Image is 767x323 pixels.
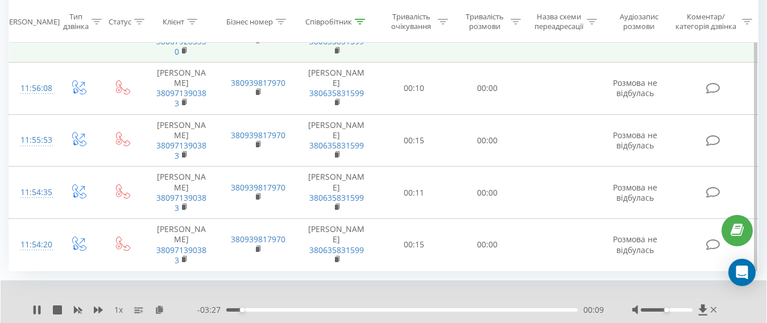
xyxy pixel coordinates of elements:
td: [PERSON_NAME] [296,62,378,114]
div: 11:55:53 [20,129,44,151]
a: 380971390383 [156,88,206,109]
a: 380635831599 [309,140,364,151]
a: 380971390383 [156,245,206,266]
span: Розмова не відбулась [613,130,657,151]
td: 00:00 [451,62,524,114]
td: 00:00 [451,167,524,219]
a: 380635831599 [309,88,364,98]
td: 00:15 [378,219,451,271]
div: Співробітник [305,16,352,26]
a: 380971390383 [156,192,206,213]
td: [PERSON_NAME] [143,62,219,114]
div: Назва схеми переадресації [534,12,584,31]
a: 380635831599 [309,245,364,255]
div: Open Intercom Messenger [728,259,756,286]
td: [PERSON_NAME] [143,114,219,167]
td: [PERSON_NAME] [296,219,378,271]
td: 00:11 [378,167,451,219]
span: - 03:27 [197,304,226,316]
div: 11:56:08 [20,77,44,100]
div: Клієнт [163,16,184,26]
td: 00:00 [451,114,524,167]
a: 380939817970 [231,234,285,245]
td: [PERSON_NAME] [296,114,378,167]
div: Тривалість очікування [388,12,435,31]
div: 11:54:20 [20,234,44,256]
div: Аудіозапис розмови [610,12,668,31]
td: 00:00 [451,219,524,271]
div: Коментар/категорія дзвінка [673,12,739,31]
a: 380939817970 [231,130,285,140]
td: [PERSON_NAME] [143,167,219,219]
span: Розмова не відбулась [613,234,657,255]
div: [PERSON_NAME] [2,16,60,26]
td: [PERSON_NAME] [143,219,219,271]
div: 11:54:35 [20,181,44,204]
a: 380679285330 [156,36,206,57]
span: 1 x [114,304,123,316]
div: Бізнес номер [226,16,273,26]
a: 380939817970 [231,77,285,88]
td: [PERSON_NAME] [296,167,378,219]
a: 380635831599 [309,192,364,203]
td: 00:10 [378,62,451,114]
div: Accessibility label [664,308,669,312]
td: 00:15 [378,114,451,167]
a: 380971390383 [156,140,206,161]
span: Розмова не відбулась [613,182,657,203]
span: 00:09 [583,304,604,316]
span: Розмова не відбулась [613,77,657,98]
div: Accessibility label [240,308,244,312]
div: Тривалість розмови [461,12,508,31]
a: 380635831599 [309,36,364,47]
div: Тип дзвінка [63,12,89,31]
div: Статус [109,16,131,26]
a: 380939817970 [231,182,285,193]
